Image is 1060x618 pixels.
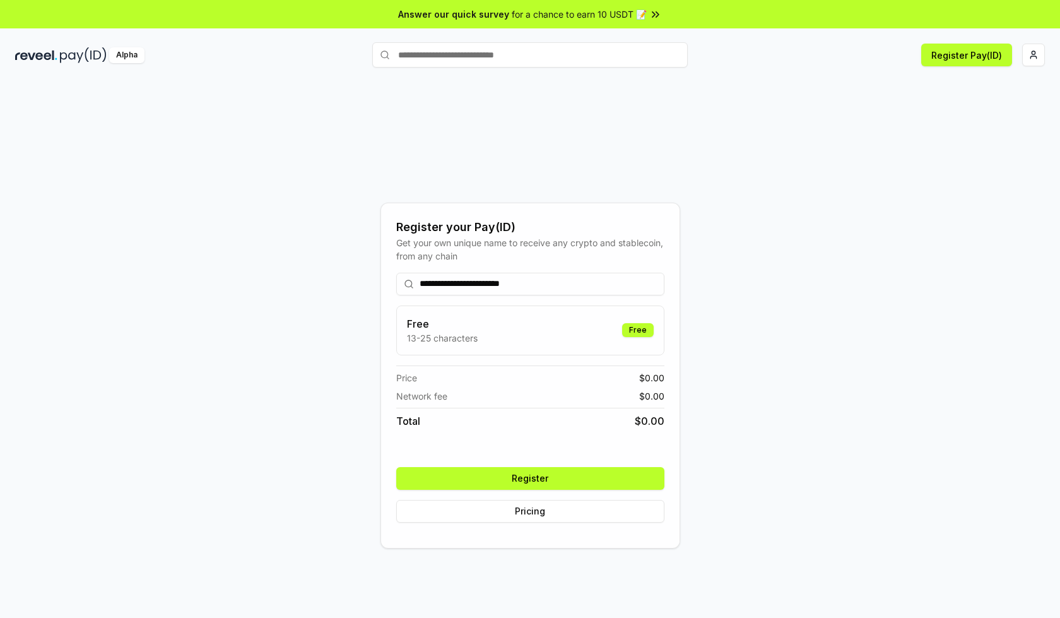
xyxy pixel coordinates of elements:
span: Price [396,371,417,384]
span: Total [396,413,420,429]
div: Get your own unique name to receive any crypto and stablecoin, from any chain [396,236,664,263]
span: Answer our quick survey [398,8,509,21]
img: reveel_dark [15,47,57,63]
button: Register Pay(ID) [921,44,1012,66]
div: Alpha [109,47,144,63]
span: $ 0.00 [639,371,664,384]
span: $ 0.00 [639,389,664,403]
h3: Free [407,316,478,331]
img: pay_id [60,47,107,63]
div: Register your Pay(ID) [396,218,664,236]
p: 13-25 characters [407,331,478,345]
span: for a chance to earn 10 USDT 📝 [512,8,647,21]
button: Register [396,467,664,490]
div: Free [622,323,654,337]
span: Network fee [396,389,447,403]
span: $ 0.00 [635,413,664,429]
button: Pricing [396,500,664,523]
